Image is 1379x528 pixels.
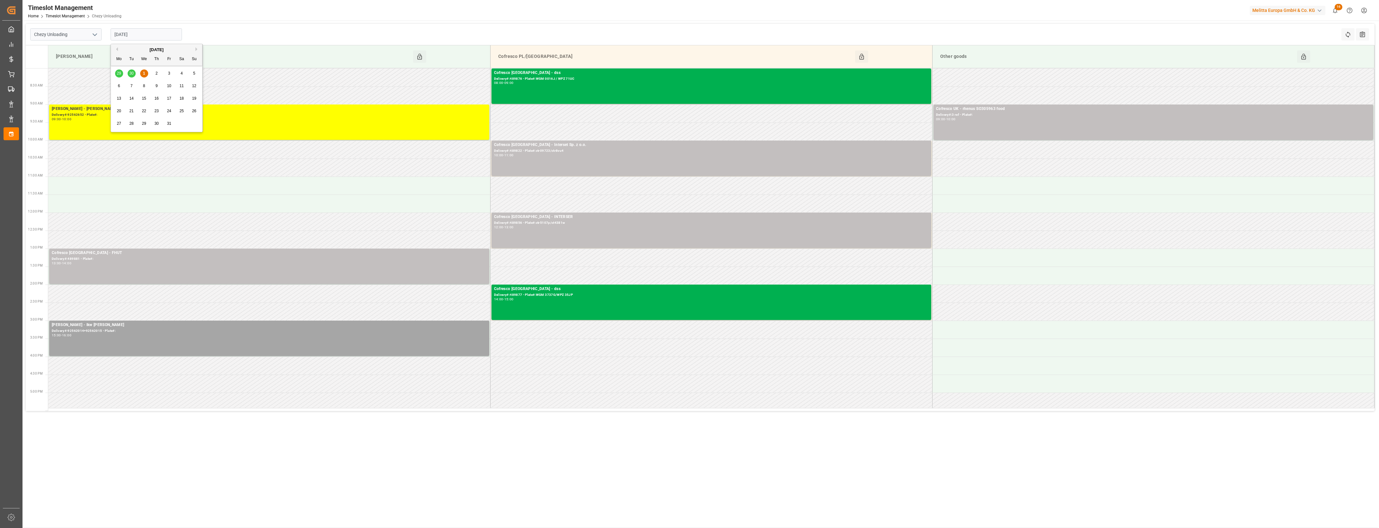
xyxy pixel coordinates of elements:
span: 19 [192,96,196,101]
div: - [503,154,504,157]
div: 11:00 [504,154,514,157]
button: Previous Month [114,47,118,51]
span: 12 [192,84,196,88]
span: 23 [154,109,158,113]
div: Choose Thursday, October 16th, 2025 [153,95,161,103]
span: 8:30 AM [30,84,43,87]
span: 10 [167,84,171,88]
div: - [61,118,62,121]
button: show 16 new notifications [1328,3,1342,18]
span: 11:30 AM [28,192,43,195]
div: Choose Friday, October 31st, 2025 [165,120,173,128]
span: 31 [167,121,171,126]
div: [DATE] [111,47,202,53]
span: 24 [167,109,171,113]
span: 10:30 AM [28,156,43,159]
span: 9 [156,84,158,88]
div: 10:00 [62,118,71,121]
div: Cofresco [GEOGRAPHIC_DATA] - Interset Sp. z o.o. [494,142,929,148]
div: Cofresco [GEOGRAPHIC_DATA] - FHUT [52,250,487,256]
span: 2:00 PM [30,282,43,285]
div: 09:00 [52,118,61,121]
div: 10:00 [946,118,956,121]
div: Choose Monday, October 27th, 2025 [115,120,123,128]
a: Timeslot Management [46,14,85,18]
span: 1:00 PM [30,246,43,249]
button: Next Month [195,47,199,51]
span: 16 [154,96,158,101]
span: 25 [179,109,184,113]
span: 13 [117,96,121,101]
div: Su [190,55,198,63]
div: Choose Wednesday, October 8th, 2025 [140,82,148,90]
div: Sa [178,55,186,63]
div: Mo [115,55,123,63]
div: [PERSON_NAME] - lkw [PERSON_NAME] [52,322,487,328]
span: 12:30 PM [28,228,43,231]
div: Choose Friday, October 17th, 2025 [165,95,173,103]
div: 09:00 [936,118,945,121]
div: Choose Sunday, October 12th, 2025 [190,82,198,90]
div: 16:00 [62,334,71,337]
div: Delivery#:489822 - Plate#:ctr09723/ctr8vu4 [494,148,929,154]
span: 26 [192,109,196,113]
div: Delivery#:3 ref - Plate#: [936,112,1371,118]
div: 08:00 [494,81,503,84]
div: 15:00 [52,334,61,337]
div: 15:00 [504,298,514,301]
div: Delivery#:489876 - Plate#:WGM 0016J / WPZ 71UC [494,76,929,82]
div: - [503,298,504,301]
div: Th [153,55,161,63]
span: 11 [179,84,184,88]
div: Cofresco [GEOGRAPHIC_DATA] - dss [494,286,929,292]
span: 12:00 PM [28,210,43,213]
div: - [945,118,946,121]
button: open menu [90,30,99,40]
div: Choose Monday, October 20th, 2025 [115,107,123,115]
span: 16 [1335,4,1342,10]
div: Tu [128,55,136,63]
span: 10:00 AM [28,138,43,141]
div: - [61,262,62,265]
div: Choose Saturday, October 4th, 2025 [178,69,186,77]
div: Choose Sunday, October 26th, 2025 [190,107,198,115]
div: Delivery#:489877 - Plate#:WGM 3737G/WPZ 35JP [494,292,929,298]
div: Delivery#:92562652 - Plate#: [52,112,487,118]
div: [PERSON_NAME] [53,50,413,63]
div: Melitta Europa GmbH & Co. KG [1250,6,1325,15]
span: 21 [129,109,133,113]
button: Help Center [1342,3,1357,18]
span: 17 [167,96,171,101]
span: 4 [181,71,183,76]
div: Choose Friday, October 3rd, 2025 [165,69,173,77]
div: Choose Tuesday, October 21st, 2025 [128,107,136,115]
span: 2:30 PM [30,300,43,303]
div: Choose Saturday, October 25th, 2025 [178,107,186,115]
button: Melitta Europa GmbH & Co. KG [1250,4,1328,16]
span: 20 [117,109,121,113]
span: 1 [143,71,145,76]
div: Fr [165,55,173,63]
div: - [503,81,504,84]
span: 8 [143,84,145,88]
span: 5 [193,71,195,76]
div: month 2025-10 [113,67,201,130]
input: DD-MM-YYYY [111,28,182,41]
div: Choose Sunday, October 5th, 2025 [190,69,198,77]
span: 15 [142,96,146,101]
div: We [140,55,148,63]
span: 9:00 AM [30,102,43,105]
div: Delivery#:489881 - Plate#: [52,256,487,262]
span: 14 [129,96,133,101]
div: Delivery#:92562014+92562015 - Plate#: [52,328,487,334]
span: 29 [142,121,146,126]
div: Choose Wednesday, October 29th, 2025 [140,120,148,128]
div: Choose Thursday, October 9th, 2025 [153,82,161,90]
div: Cofresco [GEOGRAPHIC_DATA] - dss [494,70,929,76]
div: Choose Wednesday, October 15th, 2025 [140,95,148,103]
a: Home [28,14,39,18]
div: Choose Friday, October 10th, 2025 [165,82,173,90]
div: Choose Wednesday, October 22nd, 2025 [140,107,148,115]
span: 30 [154,121,158,126]
div: 13:00 [504,226,514,229]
